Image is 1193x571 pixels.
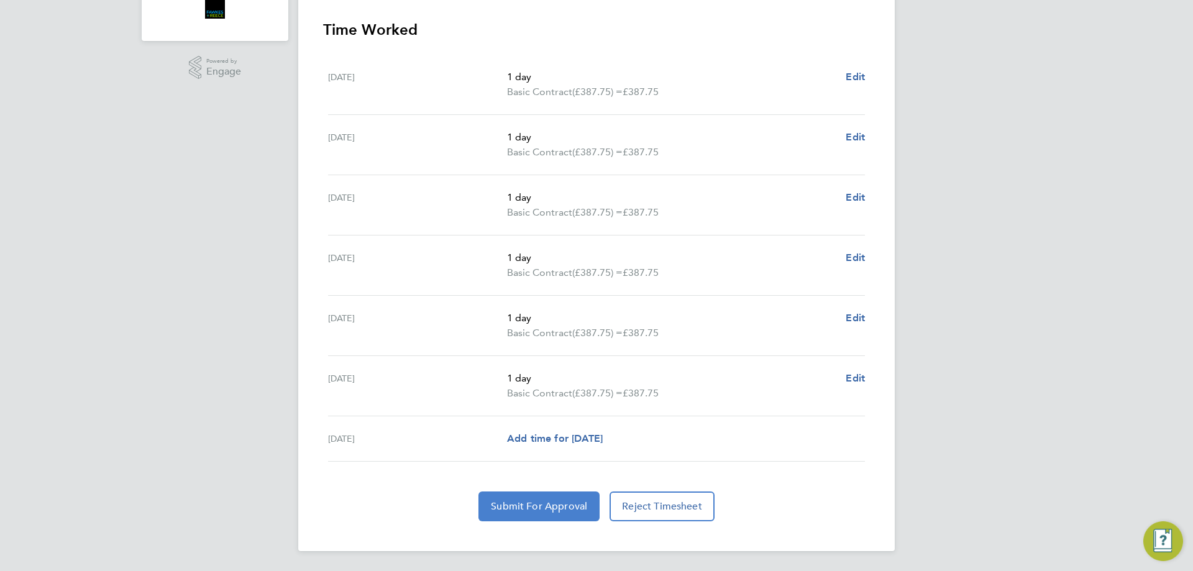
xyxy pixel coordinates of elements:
div: [DATE] [328,70,507,99]
a: Edit [846,250,865,265]
span: Reject Timesheet [622,500,702,513]
span: Edit [846,372,865,384]
span: Submit For Approval [491,500,587,513]
span: £387.75 [623,267,659,278]
div: [DATE] [328,311,507,340]
span: £387.75 [623,146,659,158]
div: [DATE] [328,250,507,280]
p: 1 day [507,190,836,205]
span: (£387.75) = [572,146,623,158]
span: Edit [846,312,865,324]
span: £387.75 [623,86,659,98]
button: Engage Resource Center [1143,521,1183,561]
div: [DATE] [328,190,507,220]
span: Edit [846,131,865,143]
span: (£387.75) = [572,206,623,218]
p: 1 day [507,371,836,386]
p: 1 day [507,250,836,265]
a: Add time for [DATE] [507,431,603,446]
span: Basic Contract [507,326,572,340]
p: 1 day [507,311,836,326]
span: Add time for [DATE] [507,432,603,444]
p: 1 day [507,70,836,85]
span: Basic Contract [507,386,572,401]
div: [DATE] [328,371,507,401]
span: Basic Contract [507,265,572,280]
span: Powered by [206,56,241,66]
span: £387.75 [623,387,659,399]
a: Edit [846,371,865,386]
span: (£387.75) = [572,387,623,399]
span: Engage [206,66,241,77]
span: (£387.75) = [572,86,623,98]
span: Basic Contract [507,85,572,99]
span: £387.75 [623,327,659,339]
a: Edit [846,70,865,85]
span: £387.75 [623,206,659,218]
h3: Time Worked [323,20,870,40]
span: Edit [846,191,865,203]
div: [DATE] [328,130,507,160]
span: (£387.75) = [572,327,623,339]
button: Submit For Approval [478,491,600,521]
a: Edit [846,130,865,145]
a: Powered byEngage [189,56,242,80]
span: Basic Contract [507,205,572,220]
button: Reject Timesheet [610,491,715,521]
div: [DATE] [328,431,507,446]
span: (£387.75) = [572,267,623,278]
span: Edit [846,252,865,263]
span: Edit [846,71,865,83]
span: Basic Contract [507,145,572,160]
p: 1 day [507,130,836,145]
a: Edit [846,190,865,205]
a: Edit [846,311,865,326]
